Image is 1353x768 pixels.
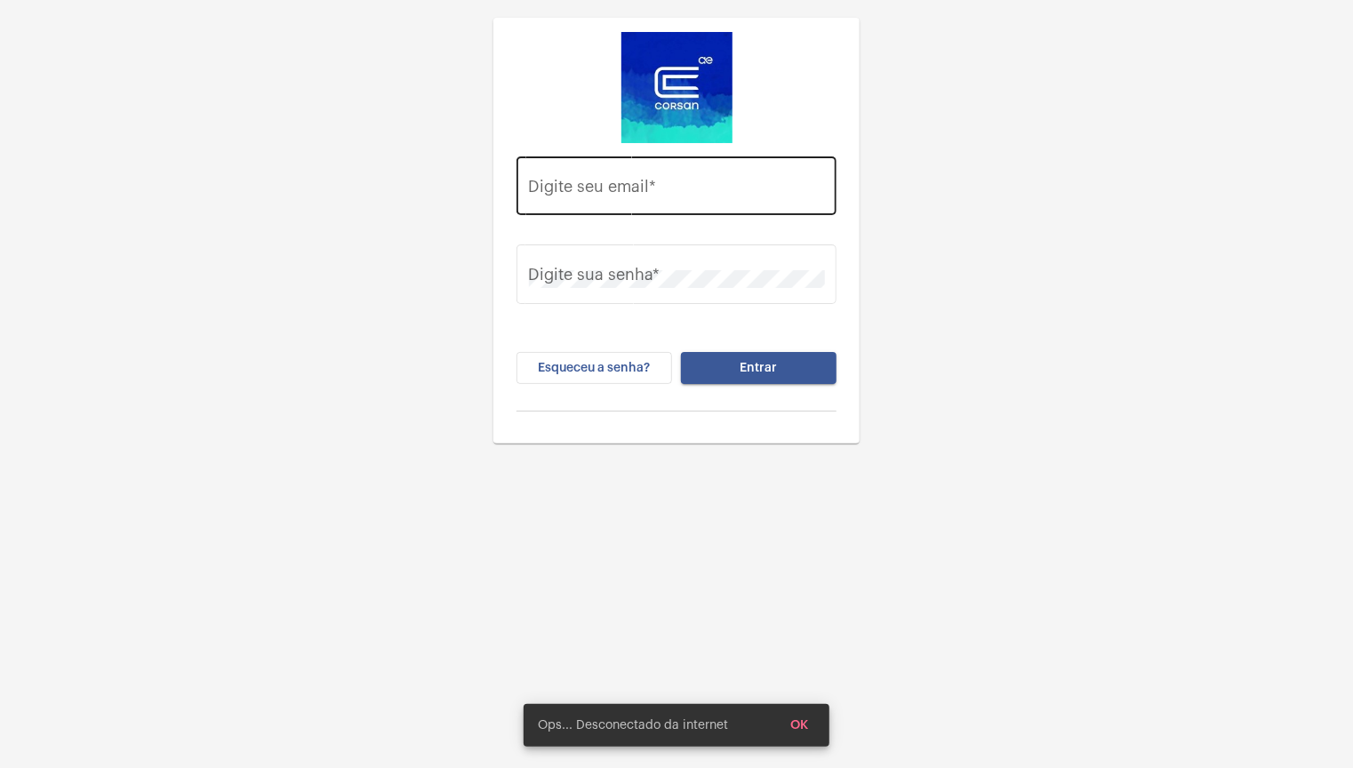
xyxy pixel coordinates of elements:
span: Entrar [741,362,778,374]
input: Digite seu email [529,181,825,199]
span: OK [790,719,808,732]
button: OK [776,709,822,741]
button: Entrar [681,352,837,384]
span: Ops... Desconectado da internet [538,716,728,734]
img: d4669ae0-8c07-2337-4f67-34b0df7f5ae4.jpeg [621,32,733,143]
button: Esqueceu a senha? [516,352,672,384]
span: Esqueceu a senha? [539,362,651,374]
